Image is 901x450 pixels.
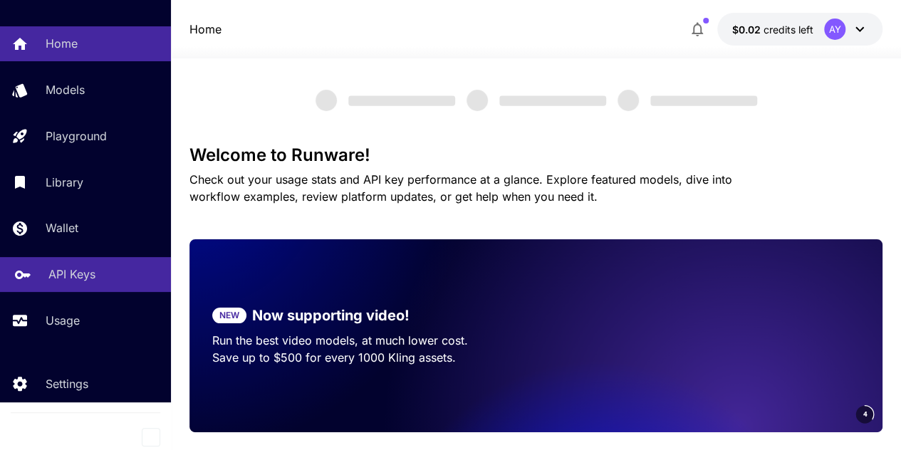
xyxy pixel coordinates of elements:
nav: breadcrumb [189,21,222,38]
h3: Welcome to Runware! [189,145,883,165]
div: $0.0217 [731,22,813,37]
p: Home [46,35,78,52]
p: Run the best video models, at much lower cost. [212,332,514,349]
span: credits left [763,23,813,36]
div: Collapse sidebar [152,424,171,450]
span: $0.02 [731,23,763,36]
p: Now supporting video! [252,305,410,326]
button: $0.0217AY [717,13,882,46]
p: Playground [46,127,107,145]
p: Wallet [46,219,78,236]
button: Collapse sidebar [142,428,160,446]
p: Save up to $500 for every 1000 Kling assets. [212,349,514,366]
p: Library [46,174,83,191]
p: NEW [219,309,239,322]
p: Settings [46,375,88,392]
a: Home [189,21,222,38]
span: 4 [863,409,867,419]
p: Usage [46,312,80,329]
div: AY [824,19,845,40]
span: Check out your usage stats and API key performance at a glance. Explore featured models, dive int... [189,172,732,204]
p: Models [46,81,85,98]
p: API Keys [48,266,95,283]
